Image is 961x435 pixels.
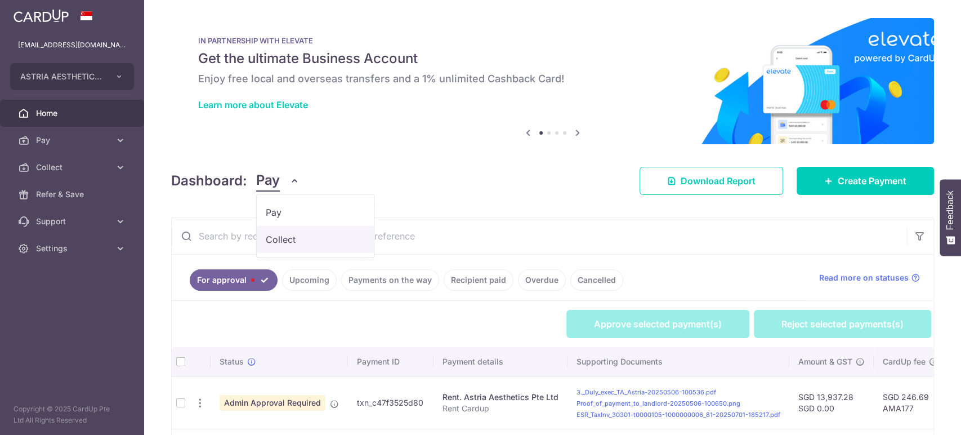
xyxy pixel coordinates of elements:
span: Help [25,8,48,18]
a: ESR_TaxInv_30301-t0000105-1000000006_81-20250701-185217.pdf [576,411,780,419]
span: Amount & GST [798,356,852,367]
th: Supporting Documents [567,347,789,376]
a: Read more on statuses [819,272,920,283]
p: Rent Cardup [442,403,558,414]
img: Renovation banner [171,18,934,144]
span: Create Payment [838,174,906,188]
a: Create Payment [797,167,934,195]
a: Collect [257,226,374,253]
button: Pay [256,170,300,192]
a: Pay [257,199,374,226]
a: For approval [190,269,278,291]
img: CardUp [14,9,69,23]
span: Admin Approval Required [220,395,325,411]
a: Download Report [640,167,783,195]
ul: Pay [256,194,374,258]
span: ASTRIA AESTHETICS PTE. LTD. [20,71,104,82]
span: Home [36,108,110,119]
p: [EMAIL_ADDRESS][DOMAIN_NAME] [18,39,126,51]
span: Read more on statuses [819,272,909,283]
td: SGD 13,937.28 SGD 0.00 [789,376,874,429]
a: Payments on the way [341,269,439,291]
a: Overdue [518,269,566,291]
th: Payment ID [348,347,433,376]
h5: Get the ultimate Business Account [198,50,907,68]
span: Refer & Save [36,189,110,200]
p: IN PARTNERSHIP WITH ELEVATE [198,36,907,45]
td: SGD 246.69 AMA177 [874,376,947,429]
a: Upcoming [282,269,337,291]
a: 3._Duly_exec_TA_Astria-20250506-100536.pdf [576,388,716,396]
a: Learn more about Elevate [198,99,308,110]
a: Cancelled [570,269,623,291]
button: Feedback - Show survey [940,179,961,256]
a: Recipient paid [444,269,513,291]
span: Settings [36,243,110,254]
div: Rent. Astria Aesthetics Pte Ltd [442,392,558,403]
h4: Dashboard: [171,171,247,191]
button: ASTRIA AESTHETICS PTE. LTD. [10,63,134,90]
span: CardUp fee [883,356,926,367]
span: Support [36,216,110,227]
span: Pay [266,206,365,219]
span: Status [220,356,244,367]
span: Pay [36,135,110,146]
span: Feedback [945,190,955,230]
span: Collect [36,162,110,173]
span: Pay [256,170,280,192]
h6: Enjoy free local and overseas transfers and a 1% unlimited Cashback Card! [198,72,907,86]
input: Search by recipient name, payment id or reference [172,218,906,254]
a: Proof_of_payment_to_landlord-20250506-100650.png [576,400,740,407]
td: txn_c47f3525d80 [348,376,433,429]
th: Payment details [433,347,567,376]
span: Download Report [681,174,756,188]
